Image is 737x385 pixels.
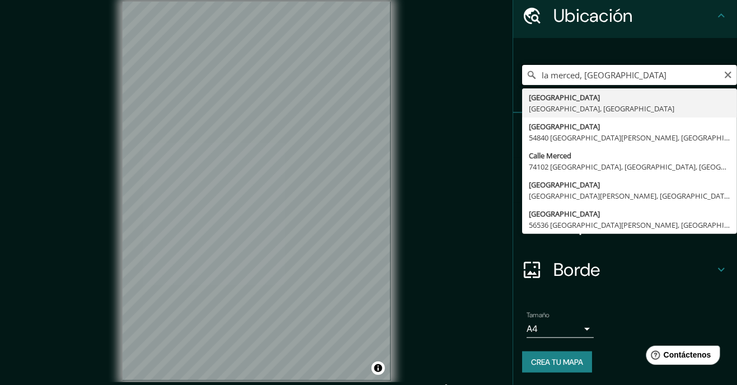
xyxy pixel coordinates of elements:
div: Borde [513,247,737,292]
div: A4 [527,320,594,338]
font: A4 [527,323,538,335]
button: Activar o desactivar atribución [372,361,385,375]
canvas: Mapa [123,2,391,381]
font: [GEOGRAPHIC_DATA] [529,92,600,102]
font: Ubicación [553,4,633,27]
font: [GEOGRAPHIC_DATA] [529,121,600,132]
font: Calle Merced [529,151,571,161]
font: Borde [553,258,600,281]
button: Claro [724,69,733,79]
font: Crea tu mapa [531,357,583,367]
font: [GEOGRAPHIC_DATA] [529,180,600,190]
iframe: Lanzador de widgets de ayuda [637,341,725,373]
div: Estilo [513,158,737,203]
font: [GEOGRAPHIC_DATA], [GEOGRAPHIC_DATA] [529,104,674,114]
font: [GEOGRAPHIC_DATA] [529,209,600,219]
div: Disposición [513,203,737,247]
font: Tamaño [527,311,550,320]
div: Patas [513,113,737,158]
button: Crea tu mapa [522,351,592,373]
input: Elige tu ciudad o zona [522,65,737,85]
